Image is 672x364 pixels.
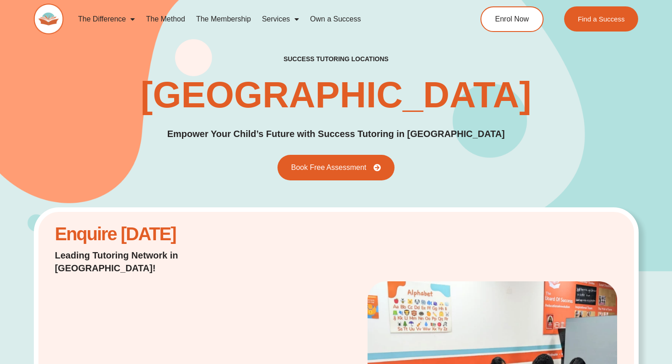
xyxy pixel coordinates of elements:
[140,9,190,30] a: The Method
[191,9,256,30] a: The Membership
[167,127,505,141] p: Empower Your Child’s Future with Success Tutoring in [GEOGRAPHIC_DATA]
[73,9,141,30] a: The Difference
[55,249,256,274] p: Leading Tutoring Network in [GEOGRAPHIC_DATA]!
[304,9,366,30] a: Own a Success
[495,16,529,23] span: Enrol Now
[73,9,446,30] nav: Menu
[277,155,395,180] a: Book Free Assessment
[141,77,532,113] h1: [GEOGRAPHIC_DATA]
[283,55,389,63] h2: success tutoring locations
[291,164,367,171] span: Book Free Assessment
[564,6,639,32] a: Find a Success
[480,6,544,32] a: Enrol Now
[578,16,625,22] span: Find a Success
[256,9,304,30] a: Services
[55,228,256,240] h2: Enquire [DATE]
